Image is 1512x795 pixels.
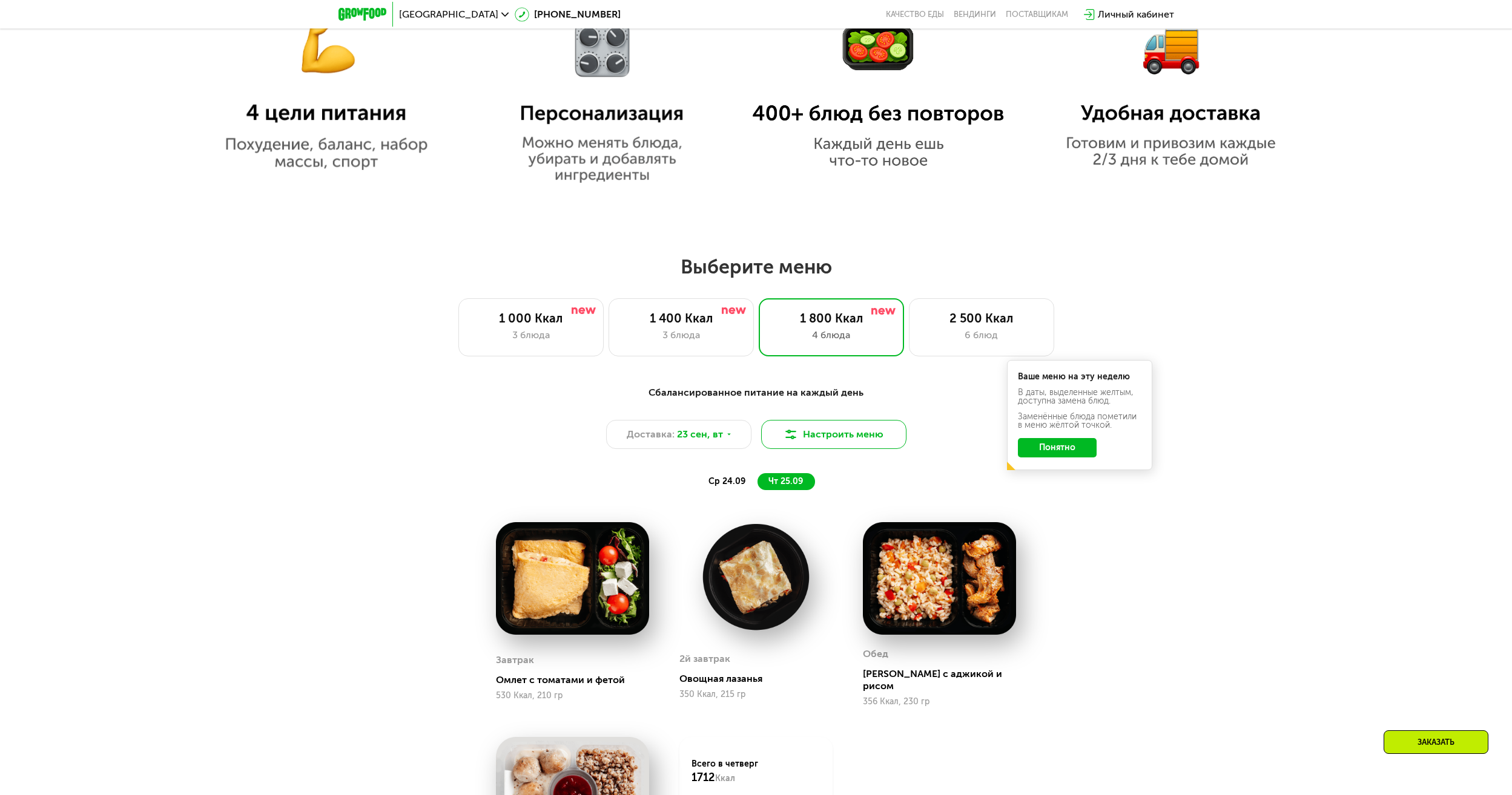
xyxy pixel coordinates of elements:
div: Овощная лазанья [679,673,842,685]
span: 1712 [692,771,715,784]
div: 356 Ккал, 230 гр [863,697,1016,707]
div: 530 Ккал, 210 гр [496,691,649,701]
div: 3 блюда [471,328,591,342]
span: Доставка: [627,427,675,442]
div: Обед [863,645,888,663]
div: Заменённые блюда пометили в меню жёлтой точкой. [1018,413,1141,430]
div: 3 блюда [621,328,741,342]
div: 1 000 Ккал [471,311,591,326]
a: Вендинги [954,10,996,19]
h2: Выберите меню [39,255,1473,279]
span: Ккал [715,773,735,784]
a: Качество еды [886,10,944,19]
div: Омлет с томатами и фетой [496,674,659,686]
div: 2 500 Ккал [922,311,1042,326]
div: Ваше меню на эту неделю [1018,373,1141,381]
button: Настроить меню [761,420,906,449]
div: 350 Ккал, 215 гр [679,690,833,699]
span: чт 25.09 [768,476,803,486]
span: ср 24.09 [708,476,745,486]
div: 4 блюда [771,328,891,342]
button: Понятно [1018,438,1097,457]
div: Всего в четверг [692,758,820,785]
div: Сбалансированное питание на каждый день [398,385,1115,401]
div: Завтрак [496,651,534,669]
div: поставщикам [1006,10,1068,19]
div: В даты, выделенные желтым, доступна замена блюд. [1018,388,1141,405]
div: 2й завтрак [679,650,730,668]
a: [PHONE_NUMBER] [515,7,621,22]
div: [PERSON_NAME] с аджикой и рисом [863,668,1026,692]
div: Заказать [1384,730,1488,754]
div: 6 блюд [922,328,1042,342]
span: [GEOGRAPHIC_DATA] [399,10,498,19]
div: 1 400 Ккал [621,311,741,326]
span: 23 сен, вт [677,427,723,442]
div: Личный кабинет [1098,7,1174,22]
div: 1 800 Ккал [771,311,891,326]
